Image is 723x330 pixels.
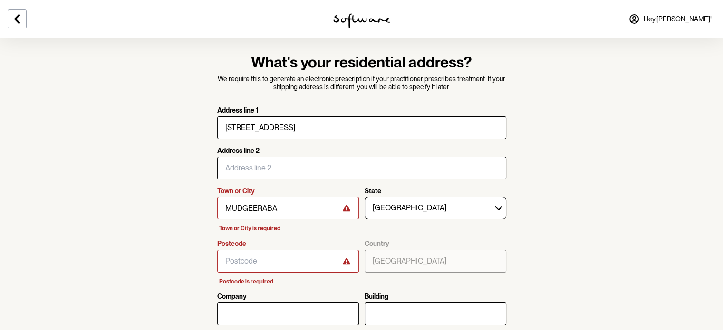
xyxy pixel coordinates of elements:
p: Address line 2 [217,147,260,155]
img: software logo [333,13,390,28]
input: Town or City [217,197,359,219]
span: Postcode is required [219,278,273,285]
a: Hey,[PERSON_NAME]! [623,8,717,30]
p: State [365,187,381,195]
p: Country [365,240,389,248]
p: Building [365,292,388,301]
p: Company [217,292,247,301]
input: Address line 1 [217,116,506,139]
input: Address line 2 [217,157,506,179]
span: Town or City is required [219,225,280,232]
p: Town or City [217,187,255,195]
p: Postcode [217,240,246,248]
span: Hey, [PERSON_NAME] ! [644,15,712,23]
input: Postcode [217,250,359,273]
p: Address line 1 [217,106,259,114]
h3: What's your residential address? [217,53,506,71]
p: We require this to generate an electronic prescription if your practitioner prescribes treatment.... [217,75,506,91]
